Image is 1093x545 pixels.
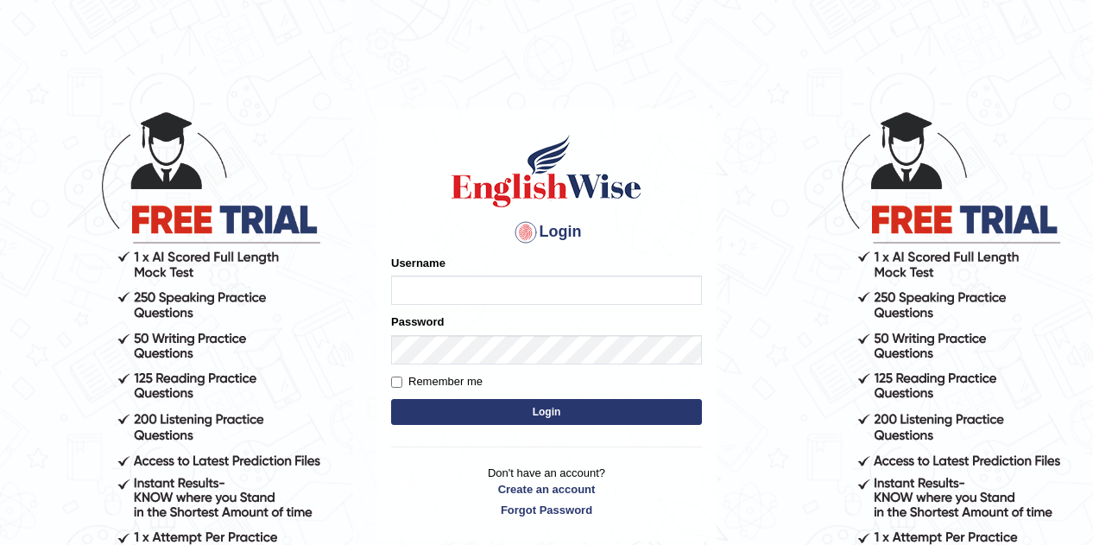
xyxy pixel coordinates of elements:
[391,377,402,388] input: Remember me
[391,399,702,425] button: Login
[448,132,645,210] img: Logo of English Wise sign in for intelligent practice with AI
[391,314,444,330] label: Password
[391,373,483,390] label: Remember me
[391,219,702,246] h4: Login
[391,502,702,518] a: Forgot Password
[391,481,702,497] a: Create an account
[391,465,702,518] p: Don't have an account?
[391,255,445,271] label: Username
